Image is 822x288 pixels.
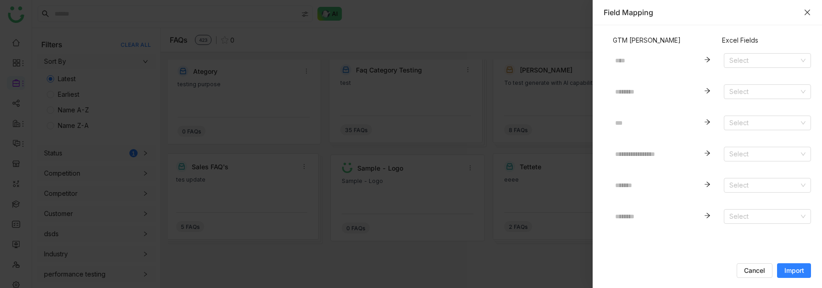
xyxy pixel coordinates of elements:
span: Cancel [744,266,765,275]
button: Import [777,263,811,278]
div: Field Mapping [604,7,799,17]
button: Cancel [737,263,772,278]
button: Close [804,9,811,16]
span: Import [784,266,804,275]
div: GTM [PERSON_NAME] [613,36,702,44]
div: Excel Fields [722,36,811,44]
